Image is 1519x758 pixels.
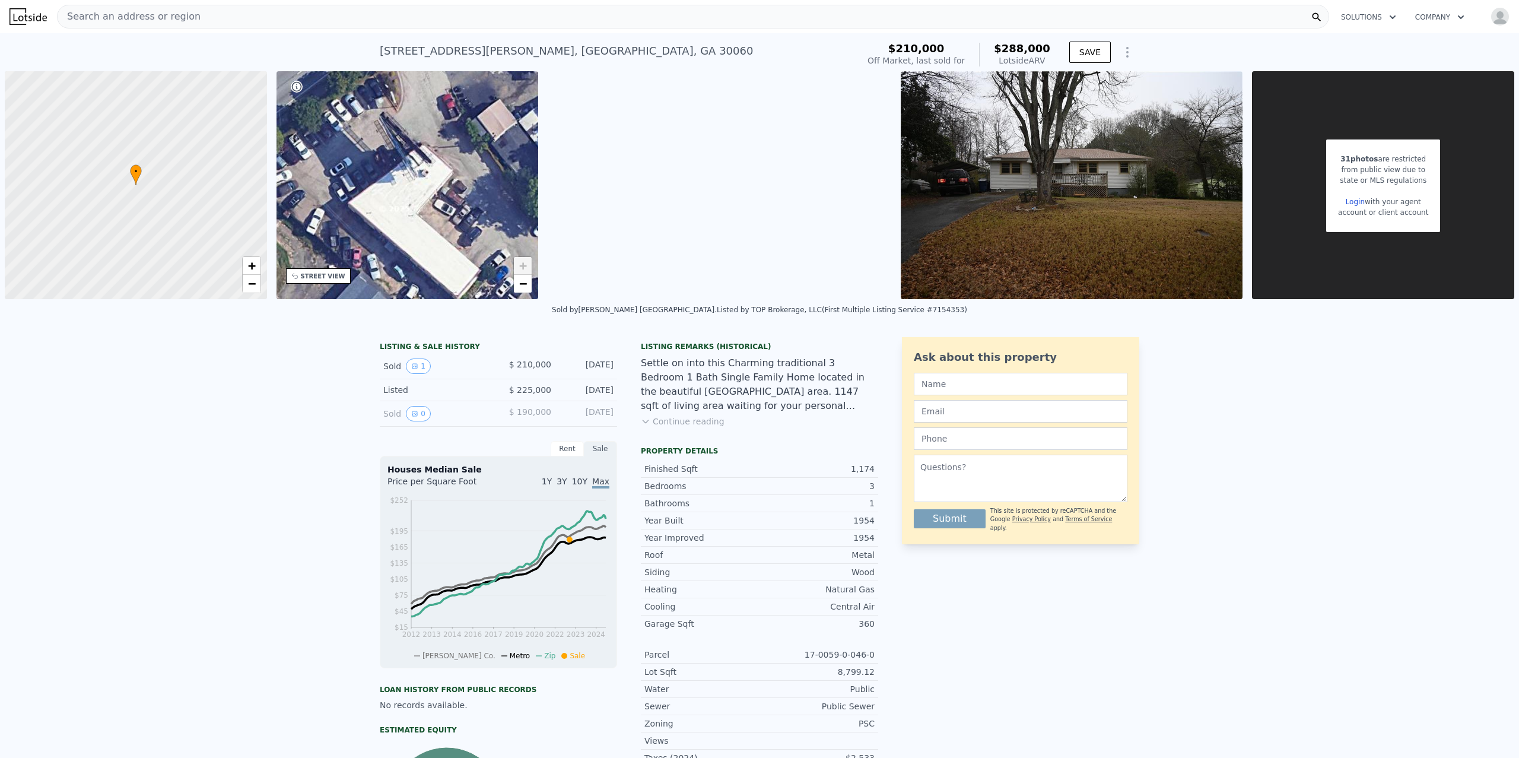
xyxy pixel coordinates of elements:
div: Loan history from public records [380,685,617,694]
tspan: 2017 [484,630,503,639]
tspan: 2023 [567,630,585,639]
div: Public Sewer [759,700,875,712]
div: Sale [584,441,617,456]
div: Garage Sqft [644,618,759,630]
tspan: $135 [390,559,408,567]
span: [PERSON_NAME] Co. [422,652,495,660]
div: Metal [759,549,875,561]
tspan: 2016 [464,630,482,639]
tspan: 2022 [546,630,564,639]
span: + [247,258,255,273]
div: Bedrooms [644,480,759,492]
input: Name [914,373,1127,395]
div: • [130,164,142,185]
a: Zoom out [243,275,260,293]
span: $ 210,000 [509,360,551,369]
div: Estimated Equity [380,725,617,735]
button: View historical data [406,359,431,374]
div: Cooling [644,601,759,613]
div: [DATE] [561,406,614,421]
tspan: $195 [390,527,408,535]
span: − [519,276,527,291]
span: $ 225,000 [509,385,551,395]
span: Sale [570,652,585,660]
a: Zoom in [243,257,260,275]
tspan: 2013 [422,630,441,639]
div: state or MLS regulations [1338,175,1428,186]
div: are restricted [1338,154,1428,164]
span: • [130,166,142,177]
div: Bathrooms [644,497,759,509]
span: 3Y [557,477,567,486]
div: PSC [759,718,875,730]
input: Phone [914,427,1127,450]
a: Login [1346,198,1365,206]
span: with your agent [1365,198,1421,206]
div: Public [759,683,875,695]
button: Solutions [1331,7,1406,28]
button: Continue reading [641,416,724,427]
img: avatar [1491,7,1510,26]
div: 1,174 [759,463,875,475]
a: Privacy Policy [1012,516,1051,522]
div: Zoning [644,718,759,730]
div: from public view due to [1338,164,1428,175]
div: Views [644,735,759,747]
span: Max [592,477,609,489]
div: Sold by [PERSON_NAME] [GEOGRAPHIC_DATA] . [552,306,717,314]
div: [STREET_ADDRESS][PERSON_NAME] , [GEOGRAPHIC_DATA] , GA 30060 [380,43,753,59]
div: [DATE] [561,359,614,374]
tspan: $15 [395,623,408,632]
div: Sewer [644,700,759,712]
div: Rent [551,441,584,456]
span: $288,000 [994,42,1050,55]
div: 17-0059-0-046-0 [759,649,875,661]
a: Zoom out [514,275,532,293]
div: Wood [759,566,875,578]
div: This site is protected by reCAPTCHA and the Google and apply. [990,507,1127,532]
tspan: $105 [390,575,408,583]
div: 1954 [759,532,875,544]
div: STREET VIEW [301,272,345,281]
span: + [519,258,527,273]
input: Email [914,400,1127,423]
span: 1Y [542,477,552,486]
tspan: 2019 [505,630,523,639]
button: Company [1406,7,1474,28]
div: 8,799.12 [759,666,875,678]
div: Central Air [759,601,875,613]
button: SAVE [1069,42,1111,63]
div: Year Built [644,515,759,527]
tspan: 2020 [526,630,544,639]
span: $ 190,000 [509,407,551,417]
tspan: 2012 [402,630,421,639]
div: 360 [759,618,875,630]
div: Listing Remarks (Historical) [641,342,878,351]
div: Ask about this property [914,349,1127,366]
div: Finished Sqft [644,463,759,475]
div: Parcel [644,649,759,661]
tspan: $45 [395,607,408,616]
span: Search an address or region [58,9,201,24]
div: Price per Square Foot [387,475,498,494]
img: Lotside [9,8,47,25]
button: Submit [914,509,986,528]
div: Sold [383,359,489,374]
div: Year Improved [644,532,759,544]
div: Lotside ARV [994,55,1050,66]
span: Metro [510,652,530,660]
img: Sale: 13740538 Parcel: 17407117 [901,71,1243,299]
tspan: 2014 [443,630,462,639]
tspan: $165 [390,543,408,551]
div: Heating [644,583,759,595]
div: Houses Median Sale [387,464,609,475]
div: Natural Gas [759,583,875,595]
button: View historical data [406,406,431,421]
span: $210,000 [888,42,945,55]
tspan: $252 [390,496,408,505]
div: 1954 [759,515,875,527]
span: Zip [544,652,555,660]
div: Water [644,683,759,695]
div: Roof [644,549,759,561]
div: Sold [383,406,489,421]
